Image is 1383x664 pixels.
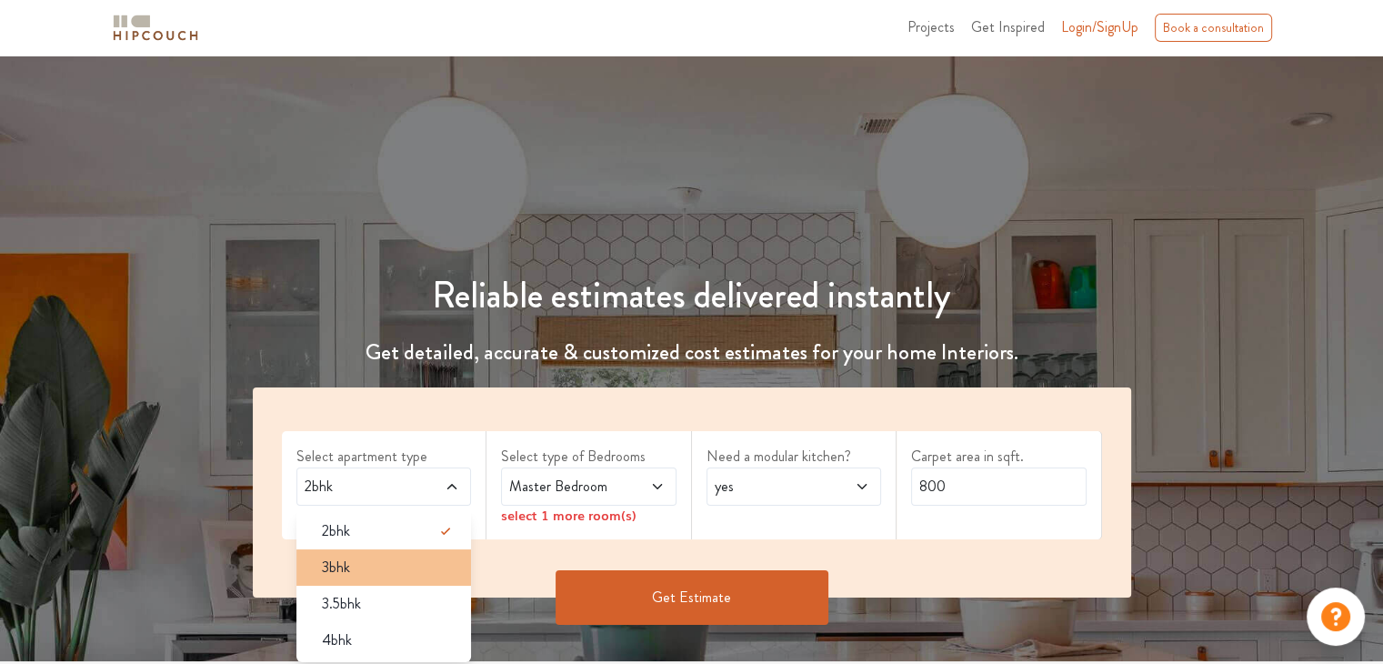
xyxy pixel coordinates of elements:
span: Login/SignUp [1061,16,1138,37]
span: logo-horizontal.svg [110,7,201,48]
h4: Get detailed, accurate & customized cost estimates for your home Interiors. [242,339,1142,366]
span: 4bhk [322,629,352,651]
img: logo-horizontal.svg [110,12,201,44]
label: Select apartment type [296,446,472,468]
span: Projects [907,16,955,37]
span: yes [711,476,830,498]
span: 2bhk [301,476,420,498]
span: Master Bedroom [506,476,625,498]
span: 2bhk [322,520,350,542]
label: Select type of Bedrooms [501,446,676,468]
span: Get Inspired [971,16,1045,37]
button: Get Estimate [556,570,828,625]
label: Carpet area in sqft. [911,446,1087,468]
h1: Reliable estimates delivered instantly [242,274,1142,317]
input: Enter area sqft [911,468,1087,506]
div: select 1 more room(s) [501,506,676,525]
div: Book a consultation [1155,14,1272,42]
label: Need a modular kitchen? [707,446,882,468]
span: 3bhk [322,557,350,578]
span: 3.5bhk [322,593,361,615]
